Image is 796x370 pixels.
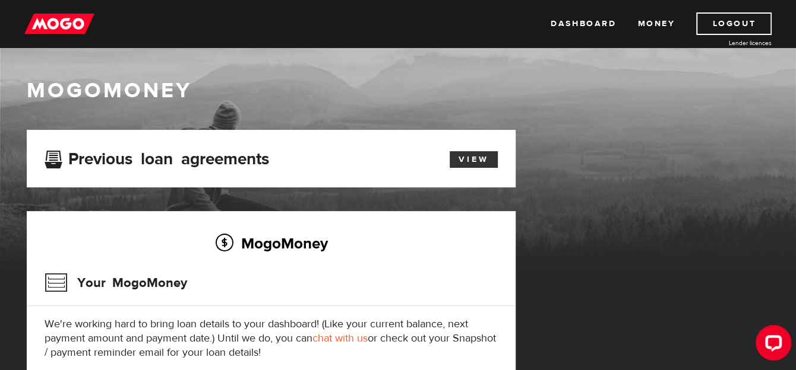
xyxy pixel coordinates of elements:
iframe: LiveChat chat widget [746,320,796,370]
a: Logout [696,12,772,35]
h3: Your MogoMoney [45,267,187,298]
h1: MogoMoney [27,78,769,103]
a: View [450,151,498,168]
h2: MogoMoney [45,231,498,256]
a: Money [637,12,675,35]
a: Lender licences [683,39,772,47]
h3: Previous loan agreements [45,149,269,165]
img: mogo_logo-11ee424be714fa7cbb0f0f49df9e16ec.png [24,12,94,35]
p: We're working hard to bring loan details to your dashboard! (Like your current balance, next paym... [45,317,498,360]
a: Dashboard [551,12,616,35]
a: chat with us [312,331,368,345]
